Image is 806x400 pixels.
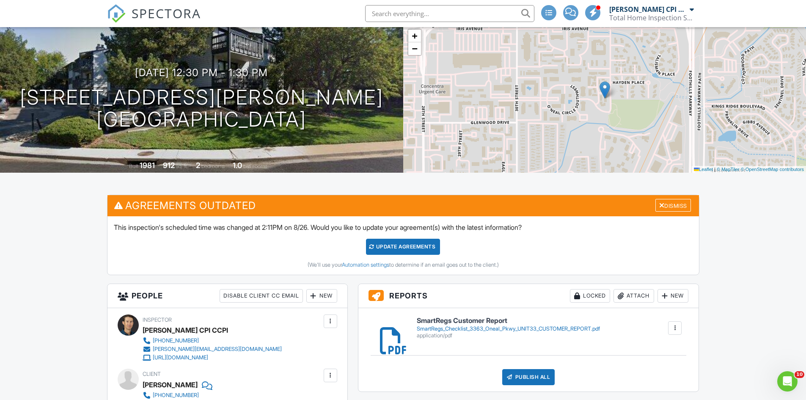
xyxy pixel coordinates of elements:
img: The Best Home Inspection Software - Spectora [107,4,126,23]
h3: [DATE] 12:30 pm - 1:30 pm [135,67,268,78]
span: 10 [795,371,804,378]
div: SmartRegs_Checklist_3363_Oneal_Pkwy_UNIT33_CUSTOMER_REPORT.pdf [417,326,600,332]
div: [PHONE_NUMBER] [153,392,199,399]
span: − [412,43,417,54]
span: bathrooms [243,163,267,169]
div: [PERSON_NAME] [143,378,198,391]
img: Marker [600,81,610,99]
h3: Reports [358,284,699,308]
div: Locked [570,289,610,303]
div: application/pdf [417,332,600,339]
div: Dismiss [655,199,691,212]
div: 912 [163,161,175,170]
div: New [306,289,337,303]
div: 1.0 [233,161,242,170]
span: sq. ft. [176,163,188,169]
div: [PERSON_NAME] CPI CCPI [609,5,688,14]
a: [PERSON_NAME][EMAIL_ADDRESS][DOMAIN_NAME] [143,345,282,353]
iframe: Intercom live chat [777,371,798,392]
span: + [412,30,417,41]
div: [PHONE_NUMBER] [153,337,199,344]
div: (We'll use your to determine if an email goes out to the client.) [114,262,693,268]
a: [PHONE_NUMBER] [143,391,240,400]
h6: SmartRegs Customer Report [417,317,600,325]
div: [URL][DOMAIN_NAME] [153,354,208,361]
span: Client [143,371,161,377]
div: Publish All [502,369,555,385]
span: | [714,167,715,172]
div: Total Home Inspection Services LLC [609,14,694,22]
input: Search everything... [365,5,534,22]
span: Built [129,163,138,169]
a: SmartRegs Customer Report SmartRegs_Checklist_3363_Oneal_Pkwy_UNIT33_CUSTOMER_REPORT.pdf applicat... [417,317,600,339]
div: 2 [196,161,200,170]
div: This inspection's scheduled time was changed at 2:11PM on 8/26. Would you like to update your agr... [107,216,699,275]
div: Disable Client CC Email [220,289,303,303]
a: Leaflet [694,167,713,172]
a: © OpenStreetMap contributors [741,167,804,172]
span: Inspector [143,317,172,323]
div: 1981 [140,161,155,170]
div: Attach [613,289,654,303]
div: [PERSON_NAME] CPI CCPI [143,324,228,337]
a: [PHONE_NUMBER] [143,337,282,345]
a: SPECTORA [107,11,201,29]
span: SPECTORA [132,4,201,22]
div: [PERSON_NAME][EMAIL_ADDRESS][DOMAIN_NAME] [153,346,282,353]
h3: Agreements Outdated [107,195,699,216]
h3: People [107,284,347,308]
div: Update Agreements [366,239,440,255]
a: Zoom out [408,42,421,55]
a: [URL][DOMAIN_NAME] [143,353,282,362]
a: © MapTiler [717,167,740,172]
h1: [STREET_ADDRESS][PERSON_NAME] [GEOGRAPHIC_DATA] [20,86,383,131]
a: Zoom in [408,30,421,42]
div: New [657,289,688,303]
span: bedrooms [201,163,225,169]
a: Automation settings [342,262,389,268]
